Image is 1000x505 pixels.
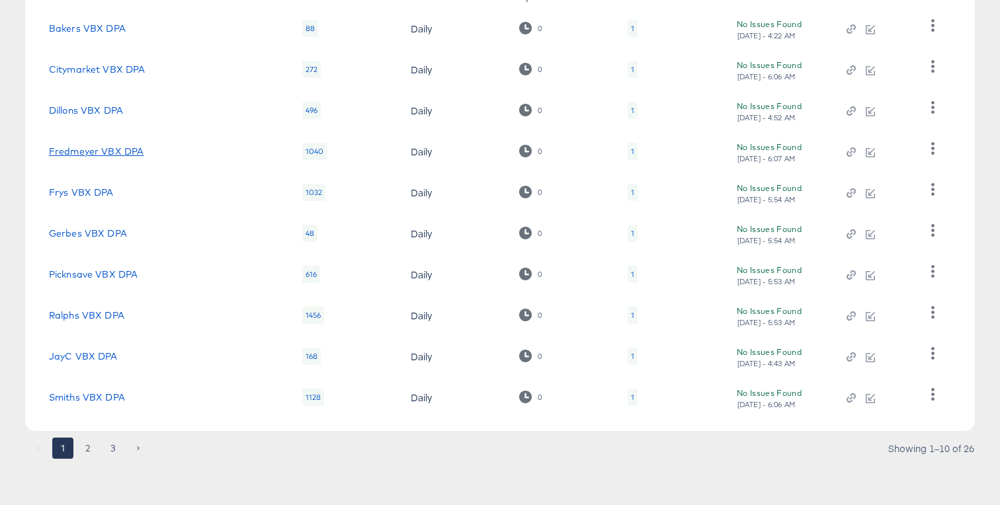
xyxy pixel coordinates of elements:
div: 1 [631,310,634,321]
div: 0 [537,147,542,156]
div: 88 [302,20,318,37]
button: page 1 [52,438,73,459]
a: Citymarket VBX DPA [49,64,146,75]
div: 0 [519,268,542,280]
div: 1 [631,187,634,198]
a: JayC VBX DPA [49,351,118,362]
div: 1 [631,351,634,362]
td: Daily [400,295,509,336]
div: 272 [302,61,321,78]
div: 1 [631,23,634,34]
div: 0 [537,24,542,33]
div: 48 [302,225,317,242]
a: Picknsave VBX DPA [49,269,138,280]
div: 1 [631,392,634,403]
div: 1 [631,64,634,75]
div: 1032 [302,184,326,201]
div: 1 [628,20,638,37]
div: 0 [519,104,542,116]
div: 1 [628,266,638,283]
div: 1 [628,348,638,365]
div: 1 [628,184,638,201]
div: 496 [302,102,321,119]
td: Daily [400,8,509,49]
div: 616 [302,266,320,283]
div: 0 [537,352,542,361]
div: 0 [519,350,542,362]
div: 0 [537,106,542,115]
div: 1 [628,143,638,160]
a: Smiths VBX DPA [49,392,125,403]
a: Ralphs VBX DPA [49,310,124,321]
td: Daily [400,49,509,90]
button: Go to next page [128,438,149,459]
div: 0 [519,391,542,403]
div: 0 [537,188,542,197]
div: 1128 [302,389,325,406]
a: Bakers VBX DPA [49,23,126,34]
div: 0 [537,311,542,320]
div: 1 [628,225,638,242]
div: 0 [519,309,542,321]
td: Daily [400,172,509,213]
div: 1 [631,105,634,116]
div: Showing 1–10 of 26 [888,444,975,453]
div: 0 [519,63,542,75]
div: 1040 [302,143,327,160]
div: 1 [628,389,638,406]
div: 1456 [302,307,325,324]
div: 1 [631,146,634,157]
td: Daily [400,336,509,377]
td: Daily [400,131,509,172]
div: 0 [537,65,542,74]
button: Go to page 3 [103,438,124,459]
div: 0 [537,270,542,279]
div: 0 [519,186,542,198]
div: 0 [537,229,542,238]
div: 1 [628,61,638,78]
div: 1 [628,102,638,119]
div: 0 [519,22,542,34]
td: Daily [400,213,509,254]
div: 168 [302,348,321,365]
div: 1 [628,307,638,324]
div: 0 [519,145,542,157]
div: 1 [631,269,634,280]
div: 0 [519,227,542,239]
td: Daily [400,377,509,418]
a: Frys VBX DPA [49,187,114,198]
a: Dillons VBX DPA [49,105,123,116]
td: Daily [400,90,509,131]
button: Go to page 2 [77,438,99,459]
a: Fredmeyer VBX DPA [49,146,144,157]
td: Daily [400,254,509,295]
nav: pagination navigation [25,438,151,459]
a: Gerbes VBX DPA [49,228,127,239]
div: 0 [537,393,542,402]
div: 1 [631,228,634,239]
